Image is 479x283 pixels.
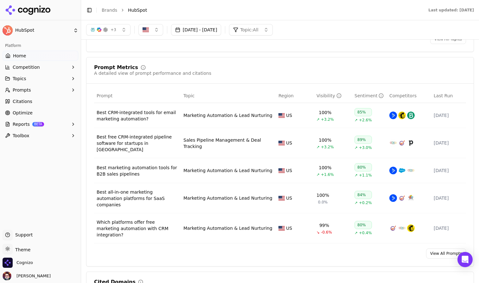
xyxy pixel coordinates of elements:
img: engagebay [398,194,406,202]
span: +0.4% [359,230,372,235]
div: [DATE] [434,195,463,201]
span: Home [13,53,26,59]
div: 85% [354,108,372,116]
span: Competitors [389,93,417,99]
img: US flag [278,141,285,145]
img: mailchimp [398,112,406,119]
span: Topic [183,93,195,99]
div: 80% [354,221,372,229]
span: Region [278,93,294,99]
th: brandMentionRate [314,89,352,103]
div: Best CRM-integrated tools for email marketing automation? [97,109,178,122]
img: pipedrive [407,139,415,147]
span: Prompts [13,87,31,93]
th: Topic [181,89,276,103]
span: Optimize [13,110,33,116]
img: marketo [407,194,415,202]
button: Open organization switcher [3,258,33,268]
button: Toolbox [3,131,78,141]
img: engagebay [398,139,406,147]
span: US [286,167,292,174]
div: 100% [319,137,331,143]
a: Marketing Automation & Lead Nurturing [183,167,272,174]
span: ↗ [354,200,358,205]
span: HubSpot [128,7,147,13]
th: Prompt [94,89,181,103]
span: Toolbox [13,132,29,139]
span: ↗ [316,117,320,122]
span: ↗ [316,145,320,150]
div: 100% [319,109,331,116]
img: brevo [407,112,415,119]
div: Last updated: [DATE] [428,8,474,13]
button: Open user button [3,272,51,280]
div: [DATE] [434,225,463,231]
img: engagebay [389,224,397,232]
th: sentiment [352,89,387,103]
span: ↗ [354,145,358,150]
a: Citations [3,96,78,106]
button: ReportsBETA [3,119,78,129]
div: 100% [319,164,331,171]
span: -0.6% [321,230,332,235]
button: [DATE] - [DATE] [171,24,221,35]
div: Sentiment [354,93,384,99]
div: 84% [354,191,372,199]
span: Support [13,232,33,238]
div: [DATE] [434,167,463,174]
span: + 3 [111,27,116,32]
img: Cognizo [3,258,13,268]
a: View All Prompts [426,248,466,259]
a: Marketing Automation & Lead Nurturing [183,225,272,231]
span: US [286,112,292,119]
span: ↘ [316,230,320,235]
th: Last Run [431,89,466,103]
span: Last Run [434,93,453,99]
div: Data table [94,89,466,243]
img: United States [143,27,149,33]
span: Reports [13,121,30,127]
a: Which platforms offer free marketing automation with CRM integration? [97,219,178,238]
th: Competitors [387,89,431,103]
div: Visibility [316,93,342,99]
img: HubSpot [3,25,13,35]
img: activecampaign [389,194,397,202]
nav: breadcrumb [102,7,416,13]
a: Best marketing automation tools for B2B sales pipelines [97,164,178,177]
span: +3.2% [321,145,334,150]
a: Best free CRM-integrated pipeline software for startups in [GEOGRAPHIC_DATA] [97,134,178,153]
img: US flag [278,168,285,173]
span: [PERSON_NAME] [14,273,51,279]
div: [DATE] [434,140,463,146]
a: Best all-in-one marketing automation platforms for SaaS companies [97,189,178,208]
span: Cognizo [16,260,33,266]
div: 80% [354,163,372,171]
span: HubSpot [15,28,71,33]
span: +2.6% [359,118,372,123]
a: Marketing Automation & Lead Nurturing [183,195,272,201]
img: activecampaign [389,112,397,119]
div: Open Intercom Messenger [457,252,473,267]
img: US flag [278,113,285,118]
a: Marketing Automation & Lead Nurturing [183,112,272,119]
span: ↗ [354,230,358,235]
button: Competition [3,62,78,72]
button: Topics [3,74,78,84]
span: +1.1% [359,173,372,178]
img: US flag [278,196,285,201]
a: Home [3,51,78,61]
span: ↗ [316,172,320,177]
img: zoho [407,167,415,174]
img: salesforce [398,167,406,174]
span: Citations [13,98,32,105]
img: mailchimp [407,224,415,232]
div: A detailed view of prompt performance and citations [94,70,211,76]
span: ↗ [354,173,358,178]
div: 100% [316,192,329,198]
